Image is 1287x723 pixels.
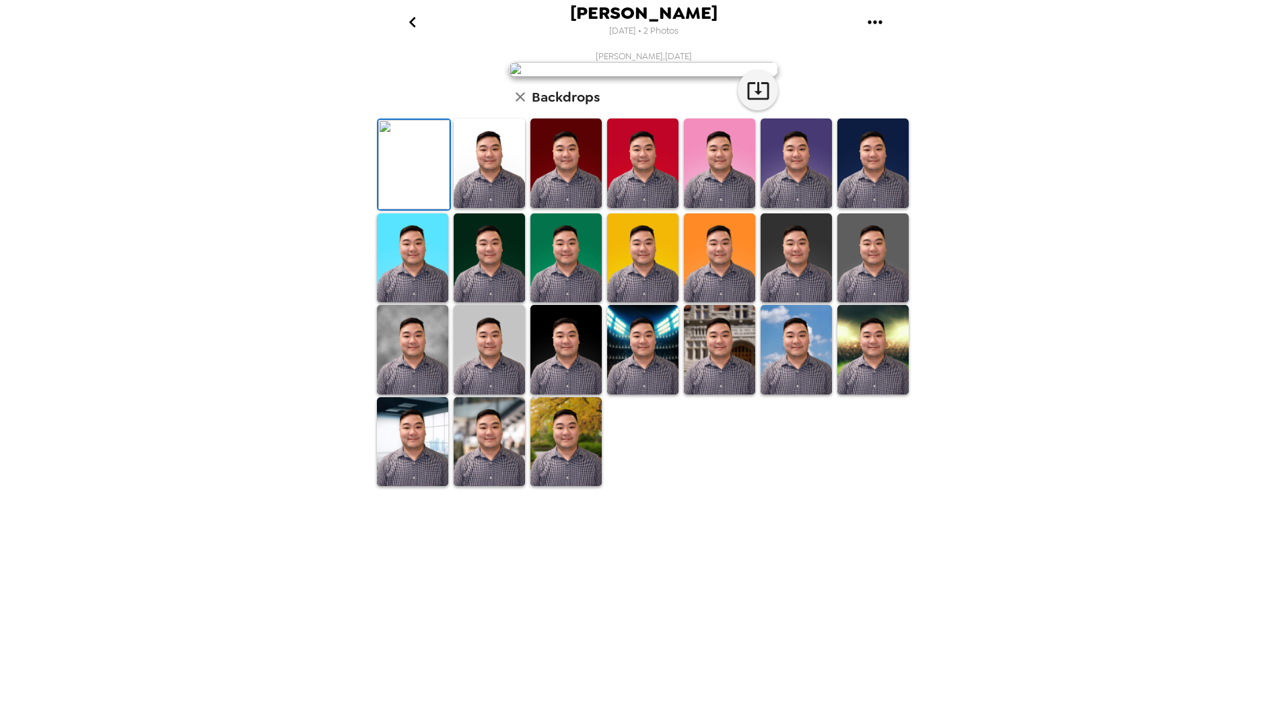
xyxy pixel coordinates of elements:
span: [PERSON_NAME] , [DATE] [596,50,692,62]
span: [DATE] • 2 Photos [609,22,679,40]
img: user [509,62,778,77]
h6: Backdrops [532,86,600,108]
span: [PERSON_NAME] [570,4,718,22]
img: Original [378,120,450,209]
